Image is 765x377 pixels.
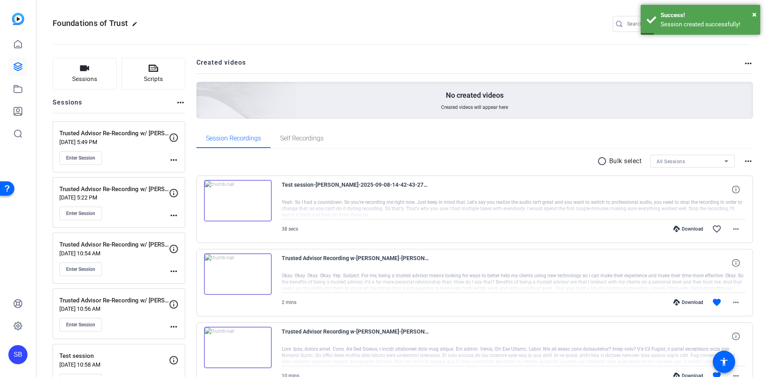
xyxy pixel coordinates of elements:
[169,266,178,276] mat-icon: more_horiz
[282,327,429,346] span: Trusted Advisor Recording w-[PERSON_NAME]-[PERSON_NAME]-2025-08-21-10-19-35-986-0
[282,300,296,305] span: 2 mins
[661,11,754,20] div: Success!
[66,322,95,328] span: Enter Session
[59,151,102,165] button: Enter Session
[107,3,297,176] img: Creted videos background
[204,327,272,368] img: thumb-nail
[59,263,102,276] button: Enter Session
[752,10,757,19] span: ×
[752,8,757,20] button: Close
[59,318,102,332] button: Enter Session
[282,226,298,232] span: 38 secs
[59,139,169,145] p: [DATE] 5:49 PM
[66,210,95,217] span: Enter Session
[59,250,169,257] p: [DATE] 10:54 AM
[206,135,261,142] span: Session Recordings
[280,135,324,142] span: Self Recordings
[712,298,722,307] mat-icon: favorite
[59,207,102,220] button: Enter Session
[53,98,82,113] h2: Sessions
[176,98,185,107] mat-icon: more_horiz
[446,91,504,100] p: No created videos
[731,224,741,234] mat-icon: more_horiz
[59,306,169,312] p: [DATE] 10:56 AM
[743,156,753,166] mat-icon: more_horiz
[53,58,117,90] button: Sessions
[609,156,642,166] p: Bulk select
[712,224,722,234] mat-icon: favorite_border
[59,361,169,368] p: [DATE] 10:58 AM
[196,58,744,73] h2: Created videos
[661,20,754,29] div: Session created successfully!
[132,21,141,31] mat-icon: edit
[169,211,178,220] mat-icon: more_horiz
[59,129,169,138] p: Trusted Advisor Re-Recording w/ [PERSON_NAME]
[169,155,178,165] mat-icon: more_horiz
[66,266,95,272] span: Enter Session
[72,75,97,84] span: Sessions
[59,351,169,361] p: Test session
[731,298,741,307] mat-icon: more_horiz
[282,253,429,272] span: Trusted Advisor Recording w-[PERSON_NAME]-[PERSON_NAME]-2025-08-21-10-30-09-771-0
[169,322,178,332] mat-icon: more_horiz
[59,296,169,305] p: Trusted Advisor Re-Recording w/ [PERSON_NAME] - 2
[719,357,729,367] mat-icon: accessibility
[59,185,169,194] p: Trusted Advisor Re-Recording w/ [PERSON_NAME]
[657,159,685,164] span: All Sessions
[669,226,707,232] div: Download
[122,58,186,90] button: Scripts
[144,75,163,84] span: Scripts
[12,13,24,25] img: blue-gradient.svg
[669,299,707,306] div: Download
[204,180,272,221] img: thumb-nail
[743,59,753,68] mat-icon: more_horiz
[597,156,609,166] mat-icon: radio_button_unchecked
[66,155,95,161] span: Enter Session
[204,253,272,295] img: thumb-nail
[53,18,128,28] span: Foundations of Trust
[441,104,508,111] span: Created videos will appear here
[282,180,429,199] span: Test session-[PERSON_NAME]-2025-09-08-14-42-43-277-0
[627,19,699,29] input: Search
[59,240,169,249] p: Trusted Advisor Re-Recording w/ [PERSON_NAME]
[8,345,27,364] div: SB
[59,194,169,201] p: [DATE] 5:22 PM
